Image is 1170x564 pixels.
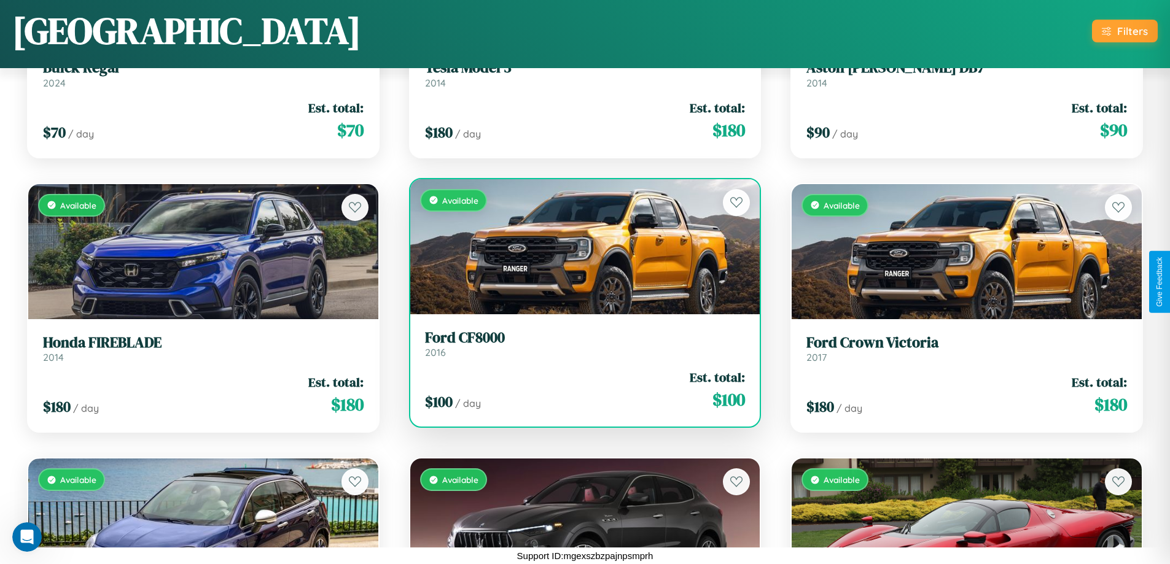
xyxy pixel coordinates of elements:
[806,334,1127,364] a: Ford Crown Victoria2017
[425,346,446,358] span: 2016
[12,6,361,56] h1: [GEOGRAPHIC_DATA]
[425,122,453,142] span: $ 180
[806,396,834,417] span: $ 180
[43,77,66,89] span: 2024
[1072,373,1127,391] span: Est. total:
[806,334,1127,352] h3: Ford Crown Victoria
[12,522,42,552] iframe: Intercom live chat
[60,200,96,211] span: Available
[712,118,745,142] span: $ 180
[824,200,860,211] span: Available
[43,334,364,364] a: Honda FIREBLADE2014
[308,373,364,391] span: Est. total:
[425,392,453,412] span: $ 100
[73,402,99,414] span: / day
[60,474,96,485] span: Available
[425,329,746,359] a: Ford CF80002016
[806,59,1127,77] h3: Aston [PERSON_NAME] DB7
[308,99,364,117] span: Est. total:
[425,329,746,347] h3: Ford CF8000
[43,122,66,142] span: $ 70
[43,59,364,77] h3: Buick Regal
[331,392,364,417] span: $ 180
[43,396,71,417] span: $ 180
[1092,20,1158,42] button: Filters
[43,334,364,352] h3: Honda FIREBLADE
[68,128,94,140] span: / day
[690,368,745,386] span: Est. total:
[442,195,478,206] span: Available
[337,118,364,142] span: $ 70
[1117,25,1148,37] div: Filters
[455,128,481,140] span: / day
[837,402,862,414] span: / day
[43,351,64,363] span: 2014
[806,122,830,142] span: $ 90
[712,387,745,412] span: $ 100
[824,474,860,485] span: Available
[442,474,478,485] span: Available
[690,99,745,117] span: Est. total:
[425,77,446,89] span: 2014
[425,59,746,89] a: Tesla Model 32014
[1072,99,1127,117] span: Est. total:
[1094,392,1127,417] span: $ 180
[1155,257,1164,307] div: Give Feedback
[806,59,1127,89] a: Aston [PERSON_NAME] DB72014
[832,128,858,140] span: / day
[425,59,746,77] h3: Tesla Model 3
[1100,118,1127,142] span: $ 90
[806,77,827,89] span: 2014
[806,351,827,363] span: 2017
[43,59,364,89] a: Buick Regal2024
[455,397,481,409] span: / day
[517,547,653,564] p: Support ID: mgexszbzpajnpsmprh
